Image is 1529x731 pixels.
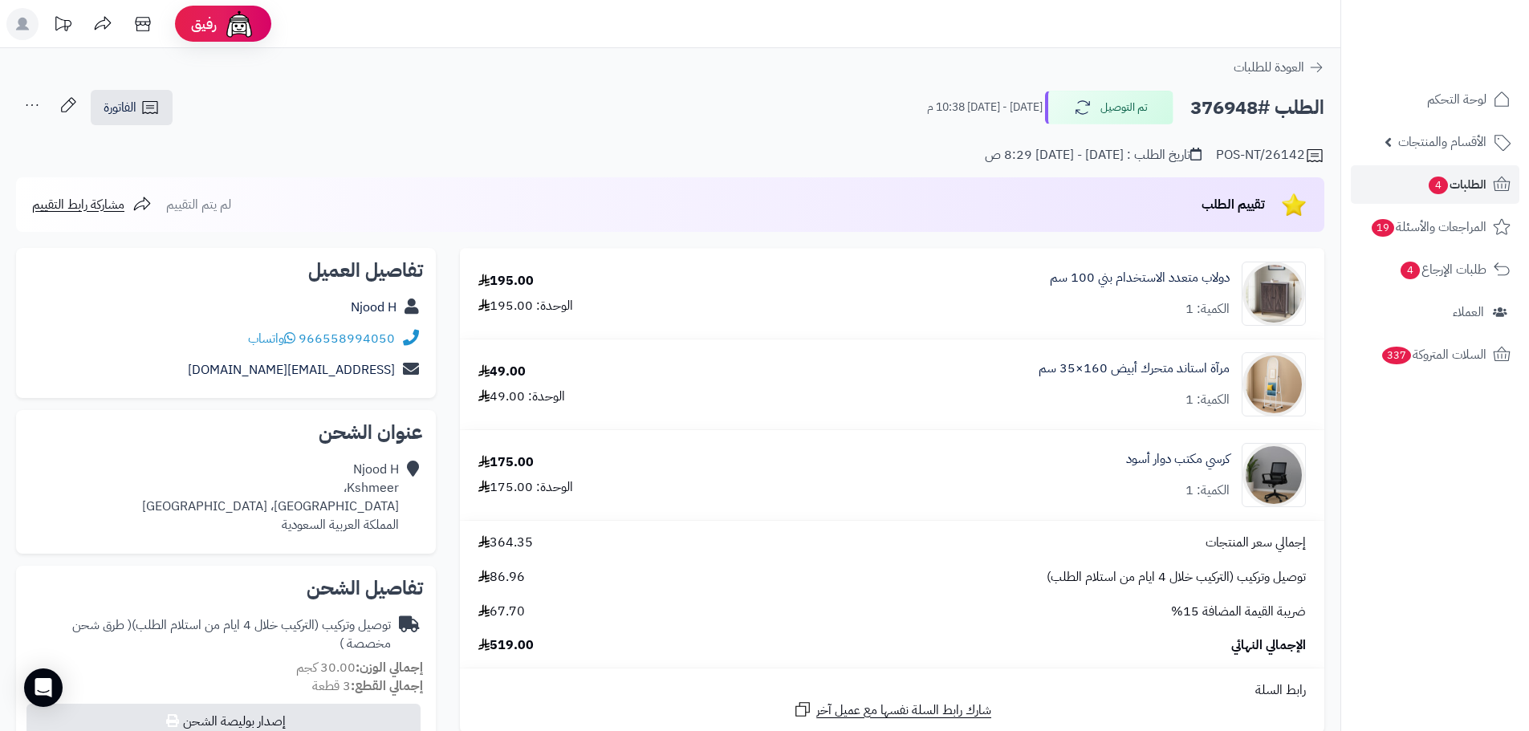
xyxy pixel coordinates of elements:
[1047,568,1306,587] span: توصيل وتركيب (التركيب خلال 4 ايام من استلام الطلب)
[1351,250,1519,289] a: طلبات الإرجاع4
[29,616,391,653] div: توصيل وتركيب (التركيب خلال 4 ايام من استلام الطلب)
[1185,300,1230,319] div: الكمية: 1
[296,658,423,677] small: 30.00 كجم
[1453,301,1484,323] span: العملاء
[351,676,423,696] strong: إجمالي القطع:
[91,90,173,125] a: الفاتورة
[1185,391,1230,409] div: الكمية: 1
[72,615,391,653] span: ( طرق شحن مخصصة )
[356,658,423,677] strong: إجمالي الوزن:
[191,14,217,34] span: رفيق
[478,363,526,381] div: 49.00
[1126,450,1230,469] a: كرسي مكتب دوار أسود
[1372,219,1394,237] span: 19
[1039,359,1230,378] a: مرآة استاند متحرك أبيض 160×35 سم
[1234,58,1304,77] span: العودة للطلبات
[1427,88,1486,111] span: لوحة التحكم
[24,668,63,707] div: Open Intercom Messenger
[1351,80,1519,119] a: لوحة التحكم
[1370,216,1486,238] span: المراجعات والأسئلة
[1429,177,1448,194] span: 4
[248,329,295,348] a: واتساب
[1234,58,1324,77] a: العودة للطلبات
[793,700,991,720] a: شارك رابط السلة نفسها مع عميل آخر
[29,423,423,442] h2: عنوان الشحن
[43,8,83,44] a: تحديثات المنصة
[1242,443,1305,507] img: 1753945823-1-90x90.jpg
[1050,269,1230,287] a: دولاب متعدد الاستخدام بني 100 سم
[927,99,1043,116] small: [DATE] - [DATE] 10:38 م
[1351,208,1519,246] a: المراجعات والأسئلة19
[1351,165,1519,204] a: الطلبات4
[478,636,534,655] span: 519.00
[1351,293,1519,331] a: العملاء
[1420,43,1514,77] img: logo-2.png
[1351,335,1519,374] a: السلات المتروكة337
[1242,262,1305,326] img: 1751782701-220605010582-90x90.jpg
[1382,347,1411,364] span: 337
[1231,636,1306,655] span: الإجمالي النهائي
[1216,146,1324,165] div: POS-NT/26142
[816,701,991,720] span: شارك رابط السلة نفسها مع عميل آخر
[32,195,152,214] a: مشاركة رابط التقييم
[1045,91,1173,124] button: تم التوصيل
[478,568,525,587] span: 86.96
[478,603,525,621] span: 67.70
[1185,481,1230,500] div: الكمية: 1
[478,453,534,472] div: 175.00
[478,272,534,290] div: 195.00
[1202,195,1265,214] span: تقييم الطلب
[985,146,1202,164] div: تاريخ الطلب : [DATE] - [DATE] 8:29 ص
[29,261,423,280] h2: تفاصيل العميل
[478,534,533,552] span: 364.35
[1427,173,1486,196] span: الطلبات
[142,461,399,534] div: Njood H Kshmeer، [GEOGRAPHIC_DATA]، [GEOGRAPHIC_DATA] المملكة العربية السعودية
[104,98,136,117] span: الفاتورة
[299,329,395,348] a: 966558994050
[188,360,395,380] a: [EMAIL_ADDRESS][DOMAIN_NAME]
[466,681,1318,700] div: رابط السلة
[32,195,124,214] span: مشاركة رابط التقييم
[223,8,255,40] img: ai-face.png
[1399,258,1486,281] span: طلبات الإرجاع
[351,298,396,317] a: Njood H
[1242,352,1305,416] img: 1753188266-1-90x90.jpg
[1401,262,1420,279] span: 4
[478,388,565,406] div: الوحدة: 49.00
[1398,131,1486,153] span: الأقسام والمنتجات
[312,676,423,696] small: 3 قطعة
[1171,603,1306,621] span: ضريبة القيمة المضافة 15%
[1206,534,1306,552] span: إجمالي سعر المنتجات
[166,195,231,214] span: لم يتم التقييم
[29,579,423,598] h2: تفاصيل الشحن
[1190,91,1324,124] h2: الطلب #376948
[478,297,573,315] div: الوحدة: 195.00
[478,478,573,497] div: الوحدة: 175.00
[1381,343,1486,366] span: السلات المتروكة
